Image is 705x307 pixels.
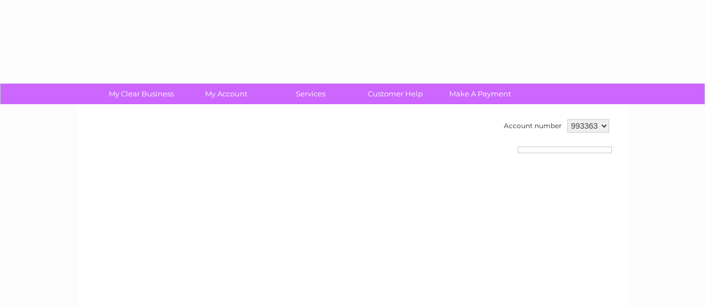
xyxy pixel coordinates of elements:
[501,116,565,135] td: Account number
[180,84,272,104] a: My Account
[95,84,187,104] a: My Clear Business
[349,84,441,104] a: Customer Help
[434,84,526,104] a: Make A Payment
[265,84,357,104] a: Services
